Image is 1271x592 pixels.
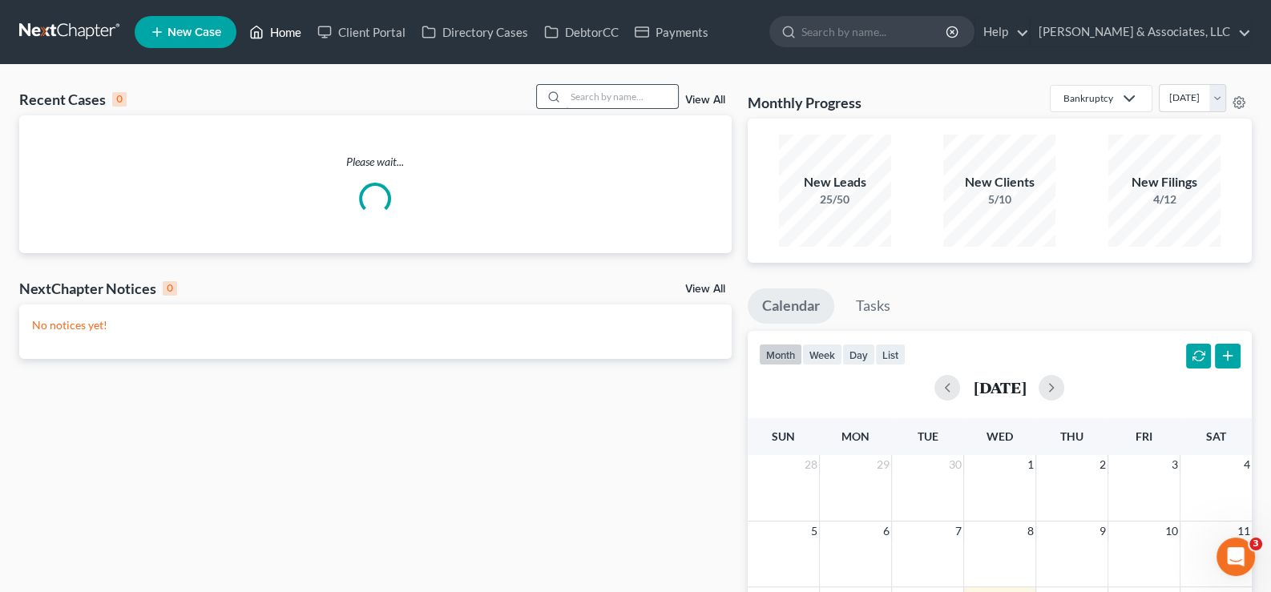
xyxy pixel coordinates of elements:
[309,18,414,46] a: Client Portal
[759,344,802,365] button: month
[167,26,221,38] span: New Case
[241,18,309,46] a: Home
[112,92,127,107] div: 0
[779,173,891,191] div: New Leads
[803,455,819,474] span: 28
[973,379,1026,396] h2: [DATE]
[685,95,725,106] a: View All
[19,90,127,109] div: Recent Cases
[1249,538,1262,550] span: 3
[566,85,678,108] input: Search by name...
[842,344,875,365] button: day
[772,429,795,443] span: Sun
[1242,455,1252,474] span: 4
[685,284,725,295] a: View All
[1063,91,1113,105] div: Bankruptcy
[875,344,906,365] button: list
[1108,191,1221,207] div: 4/12
[1108,173,1221,191] div: New Filings
[801,17,948,46] input: Search by name...
[943,173,1055,191] div: New Clients
[954,522,963,541] span: 7
[1060,429,1083,443] span: Thu
[1206,429,1226,443] span: Sat
[1136,429,1152,443] span: Fri
[987,429,1013,443] span: Wed
[809,522,819,541] span: 5
[748,288,834,324] a: Calendar
[1098,455,1108,474] span: 2
[1236,522,1252,541] span: 11
[975,18,1029,46] a: Help
[536,18,627,46] a: DebtorCC
[1170,455,1180,474] span: 3
[947,455,963,474] span: 30
[918,429,938,443] span: Tue
[802,344,842,365] button: week
[882,522,891,541] span: 6
[163,281,177,296] div: 0
[748,93,861,112] h3: Monthly Progress
[414,18,536,46] a: Directory Cases
[943,191,1055,207] div: 5/10
[875,455,891,474] span: 29
[1031,18,1251,46] a: [PERSON_NAME] & Associates, LLC
[1098,522,1108,541] span: 9
[841,288,905,324] a: Tasks
[627,18,716,46] a: Payments
[32,317,719,333] p: No notices yet!
[1026,522,1035,541] span: 8
[779,191,891,207] div: 25/50
[1026,455,1035,474] span: 1
[19,279,177,298] div: NextChapter Notices
[841,429,870,443] span: Mon
[1217,538,1255,576] iframe: Intercom live chat
[19,154,732,170] p: Please wait...
[1164,522,1180,541] span: 10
